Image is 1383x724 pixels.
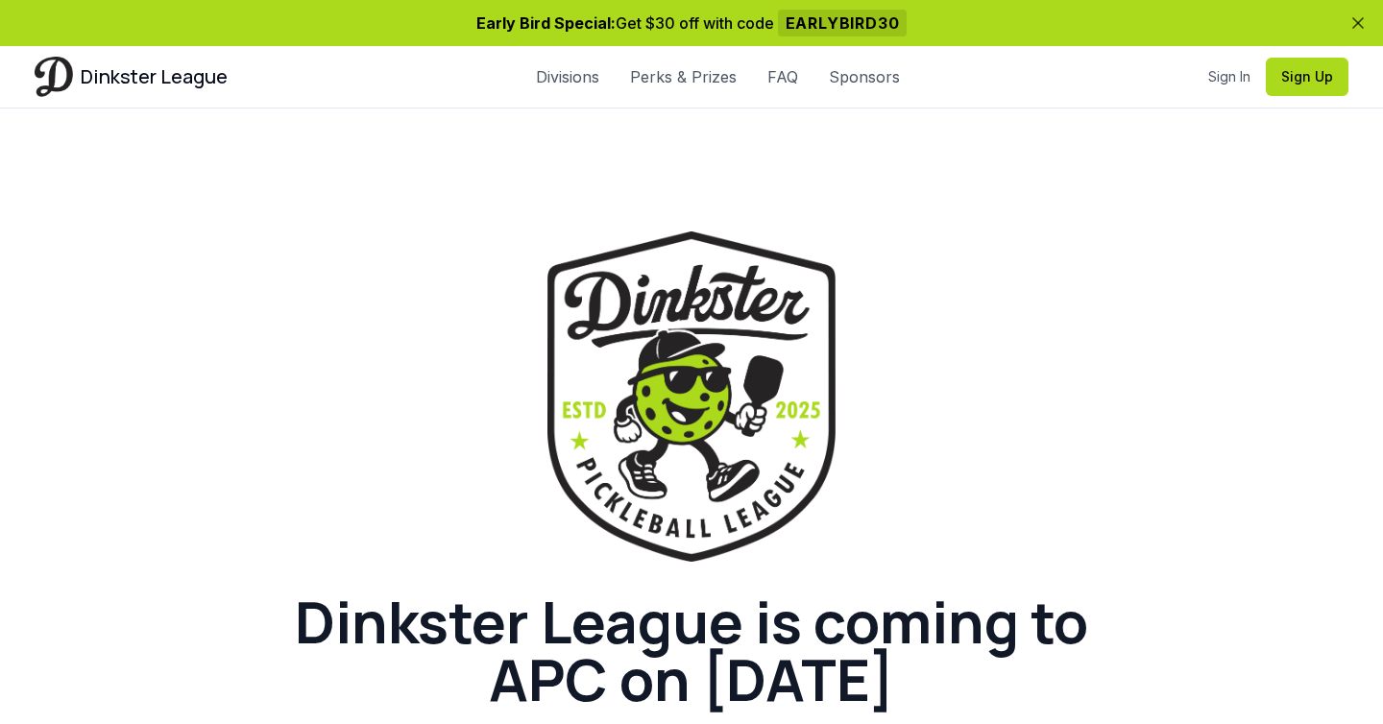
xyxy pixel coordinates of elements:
span: Early Bird Special: [476,13,616,33]
button: Dismiss banner [1348,13,1368,33]
a: Sponsors [829,65,900,88]
span: EARLYBIRD30 [778,10,908,36]
h1: Dinkster League is coming to APC on [DATE] [230,592,1152,708]
a: Sign In [1208,67,1250,86]
a: Dinkster League [35,57,228,96]
a: Perks & Prizes [630,65,737,88]
p: Get $30 off with code [35,12,1348,35]
span: Dinkster League [81,63,228,90]
button: Sign Up [1266,58,1348,96]
img: Dinkster League [547,231,836,562]
img: Dinkster [35,57,73,96]
a: FAQ [767,65,798,88]
a: Divisions [536,65,599,88]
